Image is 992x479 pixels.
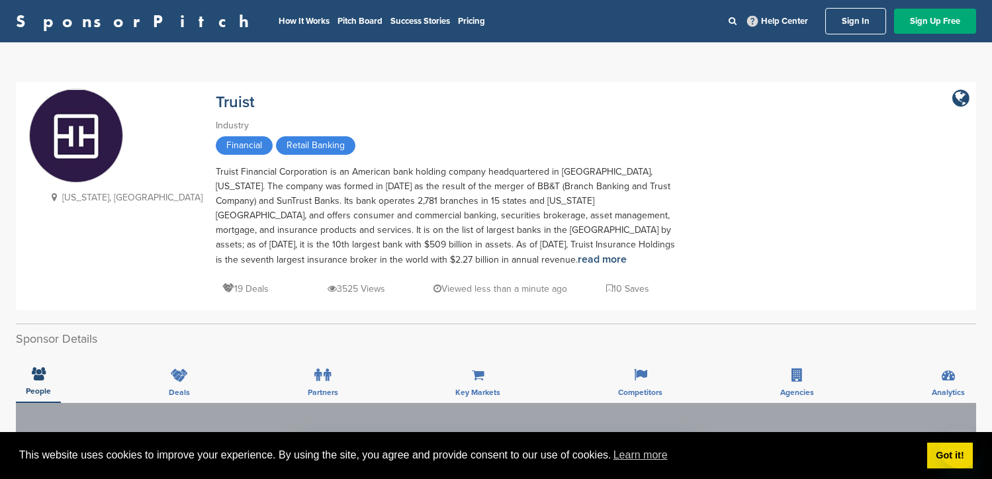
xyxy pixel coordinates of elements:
a: Pricing [458,16,485,26]
span: Partners [308,388,338,396]
p: [US_STATE], [GEOGRAPHIC_DATA] [46,189,203,206]
span: People [26,387,51,395]
img: Sponsorpitch & Truist [30,90,122,183]
a: Truist [216,93,255,112]
a: Sign Up Free [894,9,976,34]
span: Analytics [932,388,965,396]
div: Truist Financial Corporation is an American bank holding company headquartered in [GEOGRAPHIC_DAT... [216,165,679,267]
a: Pitch Board [338,16,383,26]
p: 19 Deals [222,281,269,297]
span: This website uses cookies to improve your experience. By using the site, you agree and provide co... [19,445,917,465]
a: read more [578,253,627,266]
span: Agencies [780,388,814,396]
span: Key Markets [455,388,500,396]
span: Retail Banking [276,136,355,155]
a: SponsorPitch [16,13,257,30]
span: Competitors [618,388,662,396]
a: How It Works [279,16,330,26]
h2: Sponsor Details [16,330,976,348]
p: 3525 Views [328,281,385,297]
a: Help Center [744,13,811,29]
a: Sign In [825,8,886,34]
a: Success Stories [390,16,450,26]
span: Financial [216,136,273,155]
p: Viewed less than a minute ago [433,281,567,297]
a: dismiss cookie message [927,443,973,469]
span: Deals [169,388,190,396]
p: 10 Saves [606,281,649,297]
div: Industry [216,118,679,133]
a: learn more about cookies [611,445,670,465]
a: company link [952,89,969,109]
iframe: Button to launch messaging window [939,426,981,468]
